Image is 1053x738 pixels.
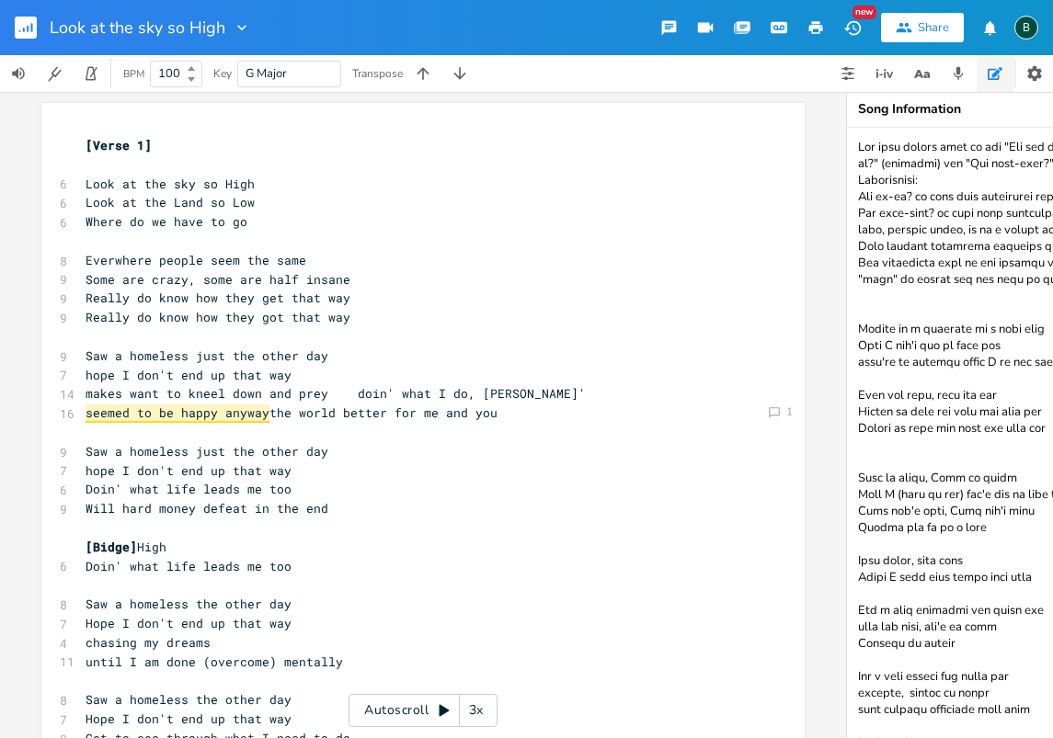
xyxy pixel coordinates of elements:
[786,406,793,417] div: 1
[246,65,287,82] span: G Major
[86,290,350,306] span: Really do know how they get that way
[86,596,292,612] span: Saw a homeless the other day
[1014,16,1038,40] div: BruCe
[352,68,403,79] div: Transpose
[123,69,144,79] div: BPM
[86,558,292,574] span: Doin' what life leads me too
[86,539,166,555] span: High
[86,615,292,631] span: Hope I don't end up that way
[86,634,211,651] span: chasing my dreams
[86,194,255,210] span: Look at the Land so Low
[86,443,328,460] span: Saw a homeless just the other day
[86,710,292,727] span: Hope I don't end up that way
[86,252,306,268] span: Everwhere people seem the same
[86,653,343,670] span: until I am done (overcome) mentally
[86,213,247,230] span: Where do we have to go
[834,11,871,44] button: New
[86,404,269,423] span: seemed to be happy anyway
[86,462,292,479] span: hope I don't end up that way
[460,694,493,727] div: 3x
[881,13,964,42] button: Share
[86,539,137,555] span: [Bidge]
[86,500,328,517] span: Will hard money defeat in the end
[86,481,292,497] span: Doin' what life leads me too
[86,309,350,325] span: Really do know how they got that way
[213,68,232,79] div: Key
[349,694,498,727] div: Autoscroll
[86,137,152,153] span: [Verse 1]
[86,271,350,288] span: Some are crazy, some are half insane
[1014,6,1038,49] button: B
[918,19,949,36] div: Share
[86,404,498,421] span: the world better for me and you
[853,6,876,19] div: New
[50,19,225,36] span: Look at the sky so High
[86,347,328,364] span: Saw a homeless just the other day
[86,367,292,383] span: hope I don't end up that way
[86,176,255,192] span: Look at the sky so High
[86,385,586,402] span: makes want to kneel down and prey doin' what I do, [PERSON_NAME]'
[86,691,292,708] span: Saw a homeless the other day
